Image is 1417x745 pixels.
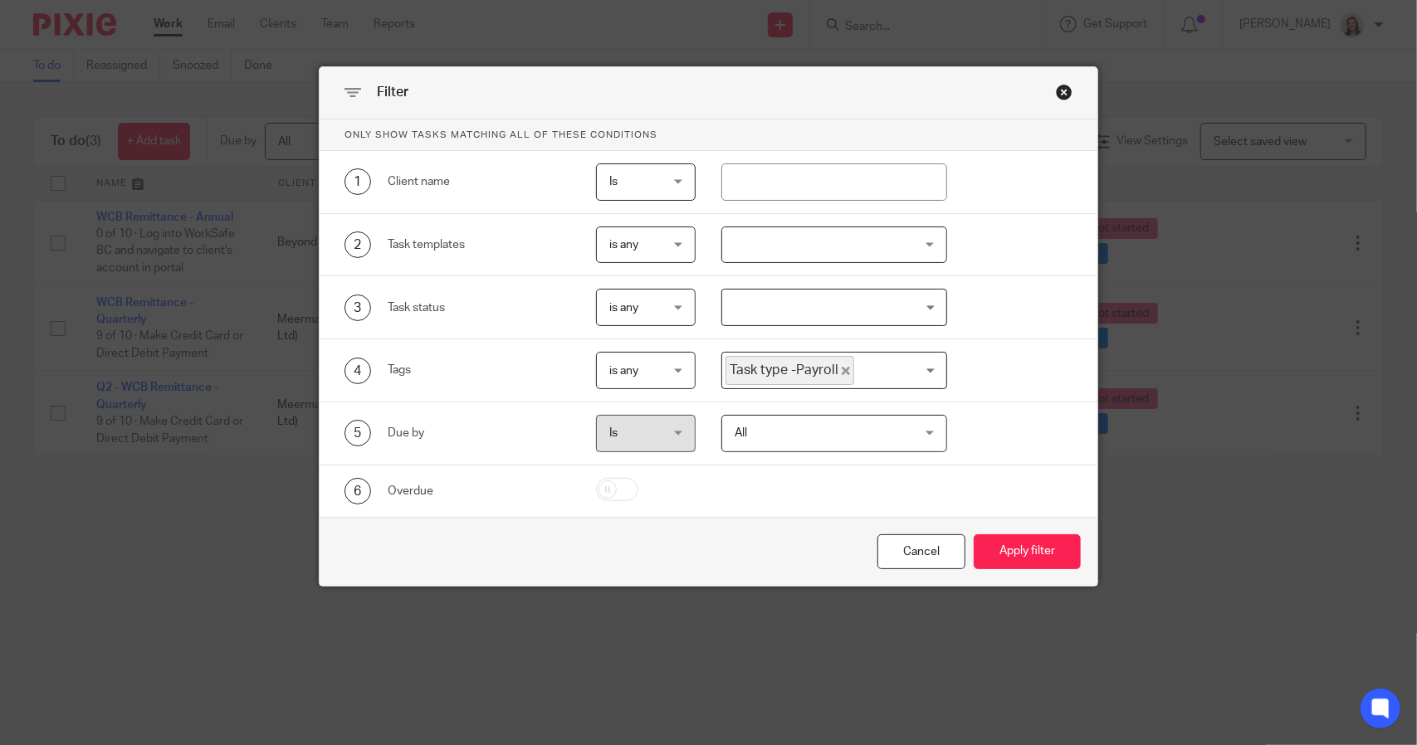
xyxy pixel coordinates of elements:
[388,362,569,378] div: Tags
[609,302,638,314] span: is any
[1056,84,1073,100] div: Close this dialog window
[856,356,936,385] input: Search for option
[344,358,371,384] div: 4
[609,239,638,251] span: is any
[724,293,936,322] input: Search for option
[721,352,946,389] div: Search for option
[344,168,371,195] div: 1
[609,427,618,439] span: Is
[609,176,618,187] span: Is
[842,367,850,375] button: Deselect Task type -Payroll
[388,425,569,441] div: Due by
[344,295,371,321] div: 3
[344,420,371,446] div: 5
[721,289,946,326] div: Search for option
[344,231,371,258] div: 2
[609,365,638,377] span: is any
[388,483,569,499] div: Overdue
[974,534,1081,570] button: Apply filter
[388,236,569,253] div: Task templates
[388,299,569,316] div: Task status
[735,427,747,439] span: All
[388,173,569,190] div: Client name
[344,478,371,504] div: 6
[320,119,1097,151] p: Only show tasks matching all of these conditions
[726,356,854,385] span: Task type -Payroll
[877,534,965,570] div: Close this dialog window
[377,85,408,99] span: Filter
